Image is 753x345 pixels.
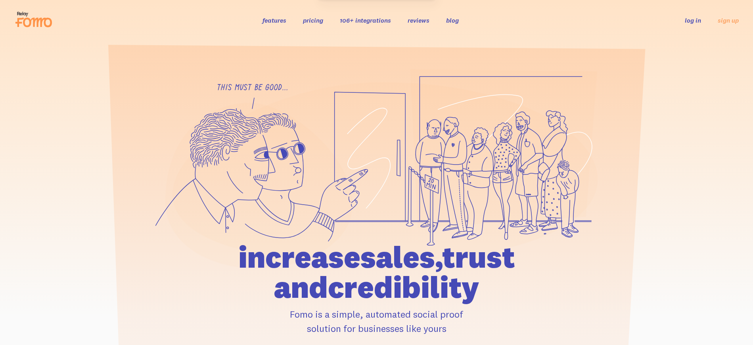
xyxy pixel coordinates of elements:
[303,16,323,24] a: pricing
[340,16,391,24] a: 106+ integrations
[685,16,701,24] a: log in
[193,242,560,302] h1: increase sales, trust and credibility
[718,16,739,25] a: sign up
[262,16,286,24] a: features
[193,307,560,335] p: Fomo is a simple, automated social proof solution for businesses like yours
[446,16,459,24] a: blog
[408,16,429,24] a: reviews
